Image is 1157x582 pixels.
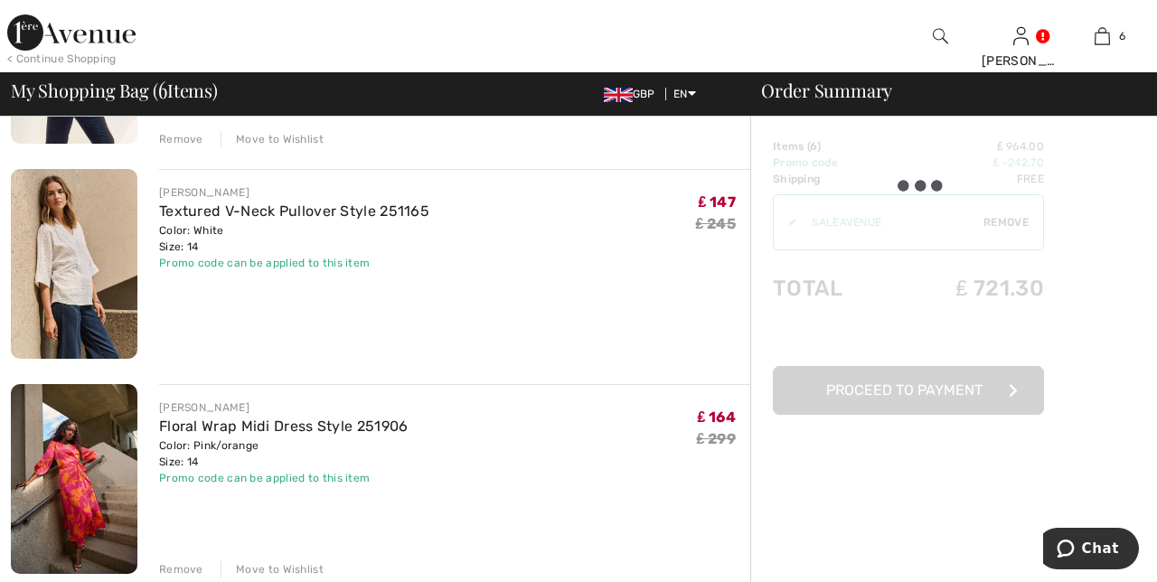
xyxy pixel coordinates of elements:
div: Promo code can be applied to this item [159,470,409,486]
span: My Shopping Bag ( Items) [11,81,218,99]
span: 6 [1119,28,1125,44]
img: My Info [1013,25,1029,47]
div: Order Summary [739,81,1146,99]
div: Color: Pink/orange Size: 14 [159,437,409,470]
a: Textured V-Neck Pullover Style 251165 [159,202,429,220]
img: Floral Wrap Midi Dress Style 251906 [11,384,137,574]
a: Floral Wrap Midi Dress Style 251906 [159,418,409,435]
div: [PERSON_NAME] [159,184,429,201]
div: [PERSON_NAME] [982,52,1061,70]
span: 6 [158,77,167,100]
div: [PERSON_NAME] [159,399,409,416]
div: Move to Wishlist [221,561,324,577]
img: search the website [933,25,948,47]
div: Remove [159,561,203,577]
div: Remove [159,131,203,147]
s: ₤ 299 [697,430,736,447]
s: ₤ 245 [696,215,736,232]
span: ₤ 164 [698,408,736,426]
span: GBP [604,88,663,100]
div: Color: White Size: 14 [159,222,429,255]
iframe: Opens a widget where you can chat to one of our agents [1043,528,1139,573]
div: < Continue Shopping [7,51,117,67]
a: 6 [1062,25,1142,47]
img: My Bag [1095,25,1110,47]
img: UK Pound [604,88,633,102]
img: Textured V-Neck Pullover Style 251165 [11,169,137,359]
span: ₤ 147 [699,193,736,211]
div: Move to Wishlist [221,131,324,147]
span: EN [673,88,696,100]
a: Sign In [1013,27,1029,44]
div: Promo code can be applied to this item [159,255,429,271]
img: 1ère Avenue [7,14,136,51]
